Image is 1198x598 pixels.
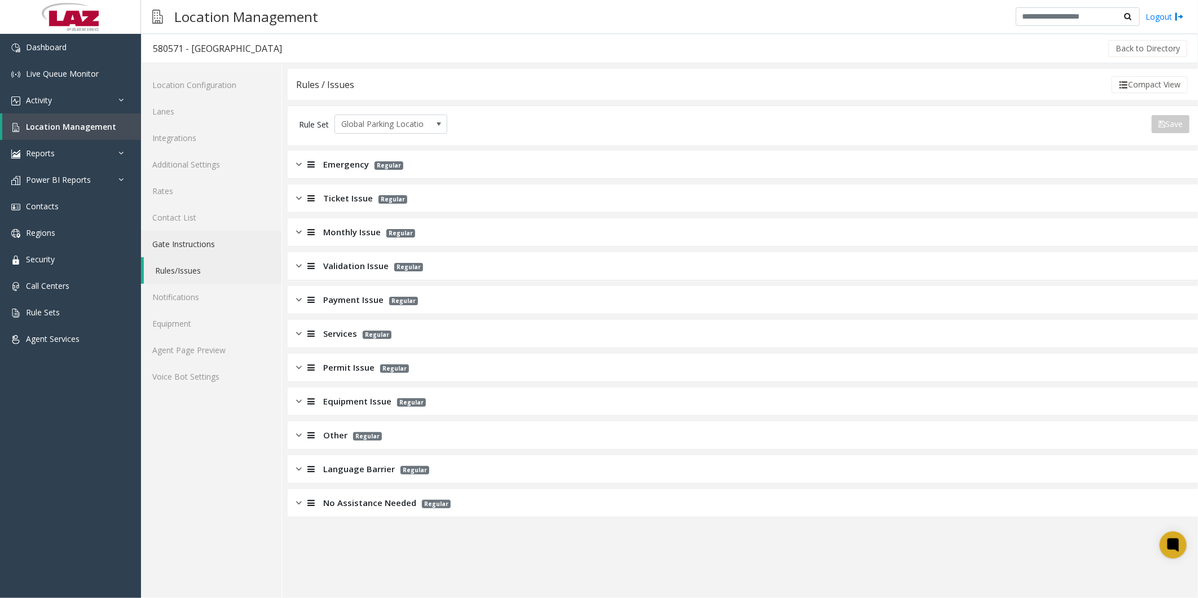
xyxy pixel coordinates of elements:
button: Back to Directory [1108,40,1187,57]
a: Equipment [141,310,281,337]
span: Validation Issue [323,260,389,272]
span: Monthly Issue [323,226,381,239]
span: Regular [394,263,423,271]
a: Notifications [141,284,281,310]
span: Language Barrier [323,463,395,476]
span: Power BI Reports [26,174,91,185]
img: closed [296,463,302,476]
img: 'icon' [11,282,20,291]
span: Regular [389,297,418,305]
img: closed [296,327,302,340]
span: Dashboard [26,42,67,52]
span: No Assistance Needed [323,496,416,509]
img: pageIcon [152,3,163,30]
img: 'icon' [11,176,20,185]
img: 'icon' [11,229,20,238]
span: Permit Issue [323,361,375,374]
button: Save [1152,115,1190,133]
img: 'icon' [11,256,20,265]
img: closed [296,226,302,239]
span: Call Centers [26,280,69,291]
span: Regular [380,364,409,373]
span: Rule Sets [26,307,60,318]
img: 'icon' [11,123,20,132]
button: Compact View [1112,76,1188,93]
img: closed [296,496,302,509]
span: Global Parking Locations [335,115,424,133]
img: 'icon' [11,309,20,318]
img: 'icon' [11,96,20,105]
img: closed [296,192,302,205]
span: Services [323,327,357,340]
a: Voice Bot Settings [141,363,281,390]
a: Agent Page Preview [141,337,281,363]
span: Other [323,429,347,442]
span: Payment Issue [323,293,384,306]
img: closed [296,395,302,408]
span: Contacts [26,201,59,212]
img: logout [1175,11,1184,23]
span: Regular [353,432,382,441]
span: Emergency [323,158,369,171]
img: 'icon' [11,335,20,344]
img: 'icon' [11,43,20,52]
img: closed [296,158,302,171]
a: Gate Instructions [141,231,281,257]
a: Integrations [141,125,281,151]
a: Contact List [141,204,281,231]
a: Location Configuration [141,72,281,98]
span: Regular [397,398,426,407]
span: Regular [422,500,451,508]
img: closed [296,293,302,306]
h3: Location Management [169,3,324,30]
span: Live Queue Monitor [26,68,99,79]
a: Location Management [2,113,141,140]
span: Regular [363,331,391,339]
span: Ticket Issue [323,192,373,205]
img: 'icon' [11,203,20,212]
span: Reports [26,148,55,159]
span: Location Management [26,121,116,132]
a: Logout [1146,11,1184,23]
span: Regular [375,161,403,170]
span: Agent Services [26,333,80,344]
img: 'icon' [11,149,20,159]
span: Activity [26,95,52,105]
span: Regular [400,466,429,474]
img: closed [296,361,302,374]
span: Equipment Issue [323,395,391,408]
img: closed [296,260,302,272]
img: closed [296,429,302,442]
span: Regions [26,227,55,238]
img: 'icon' [11,70,20,79]
a: Additional Settings [141,151,281,178]
a: Rules/Issues [144,257,281,284]
span: Regular [386,229,415,238]
a: Rates [141,178,281,204]
span: Security [26,254,55,265]
div: Rule Set [299,115,329,134]
div: 580571 - [GEOGRAPHIC_DATA] [153,41,282,56]
a: Lanes [141,98,281,125]
span: Regular [378,195,407,204]
div: Rules / Issues [296,77,354,92]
